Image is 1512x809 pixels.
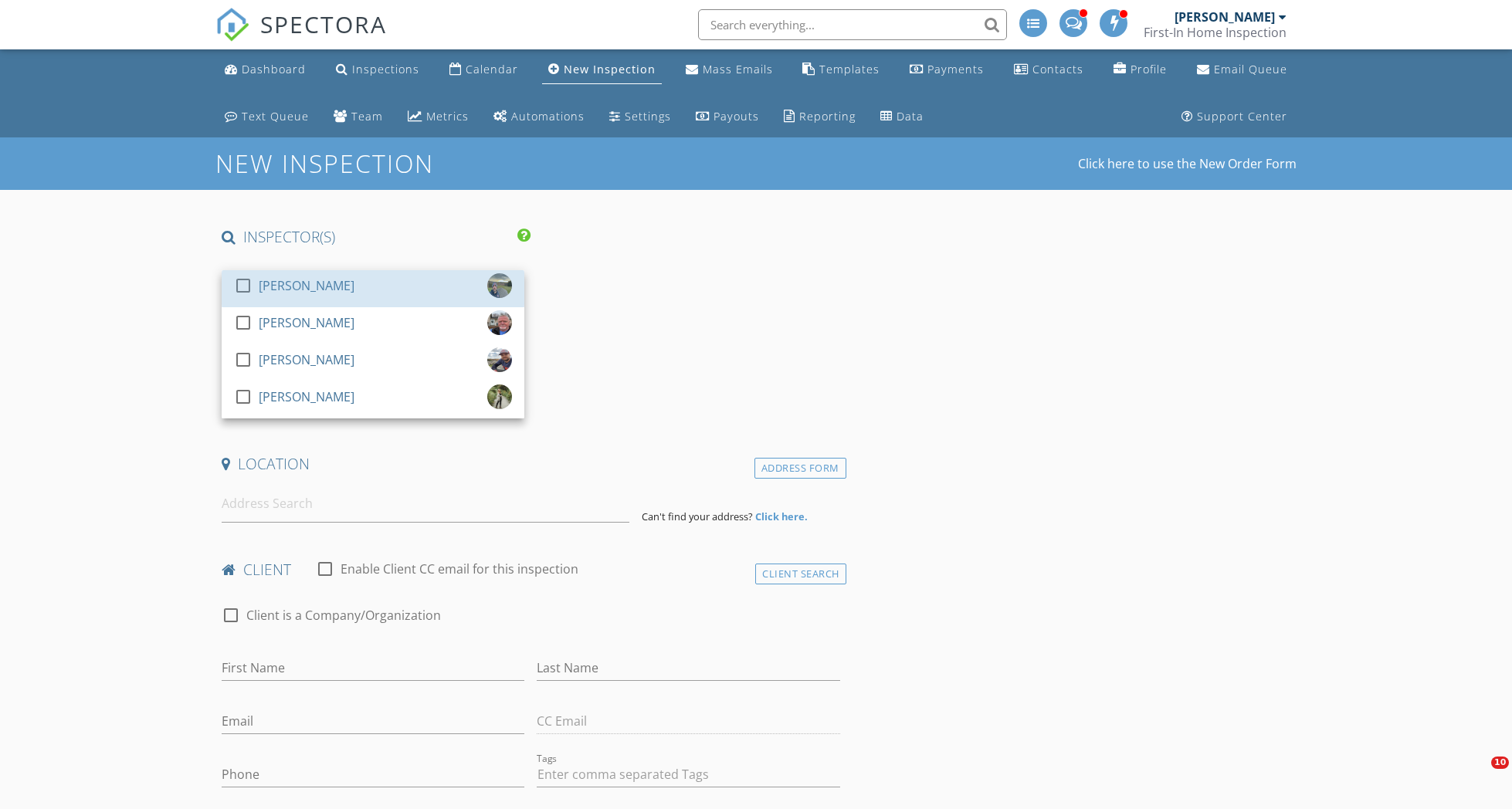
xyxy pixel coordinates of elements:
div: Profile [1131,62,1167,76]
h4: INSPECTOR(S) [222,227,531,247]
img: screenshot_20250926_at_7.33.09am.png [487,384,512,409]
label: Enable Client CC email for this inspection [341,561,578,577]
div: Calendar [466,62,518,76]
div: First-In Home Inspection [1144,25,1287,40]
h4: Location [222,454,840,474]
div: Metrics [426,109,469,124]
a: Support Center [1175,103,1293,131]
a: Templates [796,56,886,84]
a: Metrics [402,103,475,131]
a: Text Queue [219,103,315,131]
span: 10 [1491,757,1509,769]
div: [PERSON_NAME] [259,273,354,298]
div: Mass Emails [703,62,773,76]
a: Settings [603,103,677,131]
a: Data [874,103,930,131]
div: Payouts [714,109,759,124]
a: Calendar [443,56,524,84]
a: Payments [903,56,990,84]
div: Automations [511,109,585,124]
div: Templates [819,62,880,76]
a: SPECTORA [215,21,387,53]
div: Email Queue [1214,62,1287,76]
div: New Inspection [564,62,656,76]
div: Settings [625,109,671,124]
div: Contacts [1032,62,1083,76]
div: [PERSON_NAME] [259,384,354,409]
div: Address Form [754,458,846,479]
div: Text Queue [242,109,309,124]
div: Client Search [755,564,846,584]
a: Inspections [330,56,425,84]
img: The Best Home Inspection Software - Spectora [215,8,249,42]
a: Contacts [1008,56,1090,84]
a: Email Queue [1191,56,1293,84]
span: SPECTORA [260,8,387,40]
div: [PERSON_NAME] [1175,9,1275,25]
input: Search everything... [698,9,1007,40]
a: Automations (Advanced) [487,103,591,131]
input: Address Search [222,485,629,523]
span: Can't find your address? [642,509,753,523]
img: 20241111_112210.jpg [487,347,512,372]
div: Data [897,109,924,124]
iframe: Intercom live chat [1459,757,1497,794]
h4: client [222,560,840,580]
a: Dashboard [219,56,312,84]
h1: New Inspection [215,150,558,177]
a: Click here to use the New Order Form [1078,157,1297,170]
h4: Date/Time [222,348,840,368]
a: Payouts [690,103,765,131]
div: Dashboard [242,62,306,76]
a: Company Profile [1107,56,1173,84]
div: Support Center [1197,109,1287,124]
div: Reporting [799,109,856,124]
a: Reporting [778,103,862,131]
a: New Inspection [542,56,662,84]
a: Mass Emails [680,56,779,84]
img: img_0412.jpeg [487,273,512,298]
div: [PERSON_NAME] [259,310,354,335]
img: img_7852.jpeg [487,310,512,335]
a: Team [327,103,389,131]
div: Team [351,109,383,124]
strong: Click here. [755,509,808,523]
div: Payments [927,62,984,76]
div: [PERSON_NAME] [259,347,354,372]
label: Client is a Company/Organization [246,608,441,623]
div: Inspections [352,62,419,76]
